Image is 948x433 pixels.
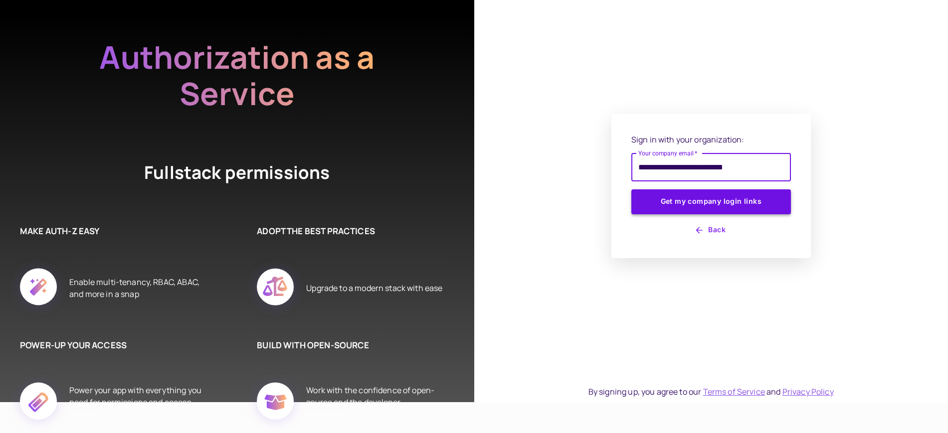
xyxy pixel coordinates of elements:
a: Privacy Policy [782,386,834,397]
button: Back [631,222,791,238]
h4: Fullstack permissions [107,160,367,185]
h6: POWER-UP YOUR ACCESS [20,339,207,352]
h6: MAKE AUTH-Z EASY [20,225,207,238]
h6: BUILD WITH OPEN-SOURCE [257,339,444,352]
label: Your company email [638,149,698,157]
p: Sign in with your organization: [631,134,791,145]
div: By signing up, you agree to our and [588,386,834,398]
div: Power your app with everything you need for permissions and access-control [69,371,207,433]
button: Get my company login links [631,189,791,214]
div: Upgrade to a modern stack with ease [306,257,442,319]
div: Work with the confidence of open-source and the developer community [306,371,444,433]
div: Enable multi-tenancy, RBAC, ABAC, and more in a snap [69,257,207,319]
h2: Authorization as a Service [67,39,406,112]
a: Terms of Service [703,386,765,397]
h6: ADOPT THE BEST PRACTICES [257,225,444,238]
